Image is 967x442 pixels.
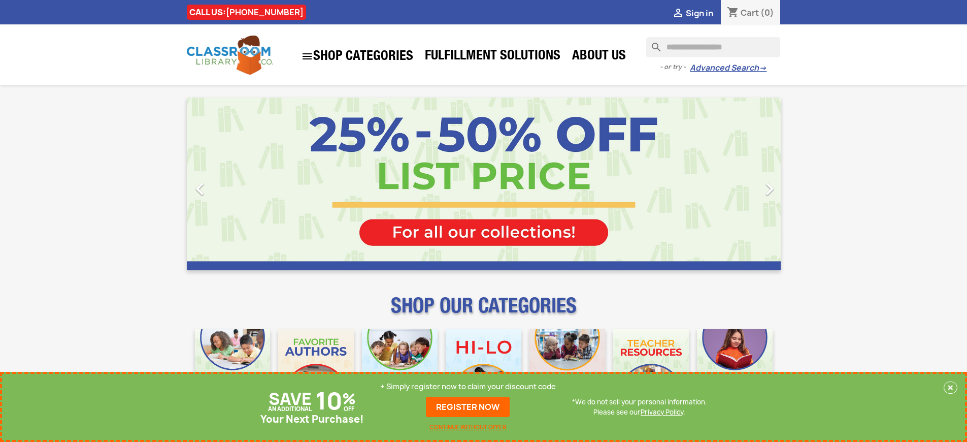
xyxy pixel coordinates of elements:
span: Cart [741,7,759,18]
img: CLC_Dyslexia_Mobile.jpg [697,329,773,405]
a: Previous [187,98,276,270]
img: Classroom Library Company [187,36,273,75]
img: CLC_Phonics_And_Decodables_Mobile.jpg [362,329,438,405]
a: About Us [567,47,631,67]
p: SHOP OUR CATEGORIES [187,303,781,321]
span: → [759,63,766,73]
a: Next [691,98,781,270]
span: - or try - [660,62,690,72]
a:  Sign in [672,8,713,19]
img: CLC_Fiction_Nonfiction_Mobile.jpg [529,329,605,405]
img: CLC_Bulk_Mobile.jpg [195,329,271,405]
i: search [646,37,658,49]
input: Search [646,37,780,57]
img: CLC_Favorite_Authors_Mobile.jpg [278,329,354,405]
span: (0) [760,7,774,18]
i:  [187,176,213,202]
img: CLC_HiLo_Mobile.jpg [446,329,521,405]
span: Sign in [686,8,713,19]
ul: Carousel container [187,98,781,270]
img: CLC_Teacher_Resources_Mobile.jpg [613,329,689,405]
i:  [301,50,313,62]
i:  [672,8,684,20]
i:  [757,176,782,202]
i: shopping_cart [727,7,739,19]
a: SHOP CATEGORIES [296,45,418,68]
a: Fulfillment Solutions [420,47,565,67]
a: [PHONE_NUMBER] [226,7,304,18]
a: Advanced Search→ [690,63,766,73]
div: CALL US: [187,5,306,20]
